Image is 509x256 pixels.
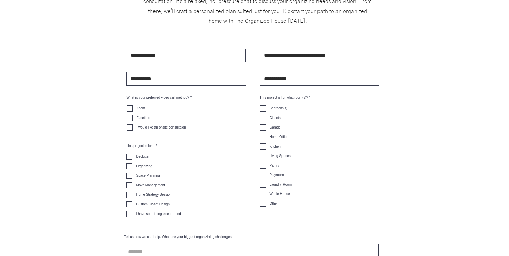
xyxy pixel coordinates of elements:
span: Kitchen [270,144,281,148]
div: What is your preferred video call method? [127,96,246,99]
span: Home Strategy Session [136,193,172,197]
span: Bedroom(s) [270,106,287,110]
span: Organizing [136,164,152,168]
span: Space Planning [136,174,160,177]
div: This project is for what room(s)? [260,96,379,99]
span: Garage [270,125,281,129]
span: Pantry [270,164,279,167]
span: Laundry Room [270,183,292,186]
span: I would like an onsite consultaion [137,125,186,129]
span: Move Management [136,183,165,187]
span: Whole House [270,192,290,196]
span: Declutter [136,155,150,158]
span: Custom Closet Design [136,202,170,206]
label: Tell us how we can help. What are your biggest organizining challenges. [124,235,379,239]
span: Zoom [137,106,145,110]
span: Playroom [270,173,284,177]
span: Facetime [137,116,150,120]
span: Home Office [270,135,288,139]
span: Living Spaces [270,154,291,158]
span: I have something else in mind [136,212,181,216]
div: This project is for... [126,144,245,148]
span: Closets [270,116,281,120]
span: Other [270,202,278,205]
